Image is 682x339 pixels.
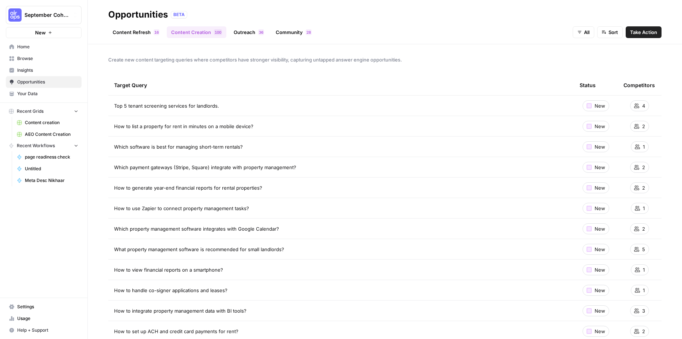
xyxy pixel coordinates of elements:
[6,41,82,53] a: Home
[114,184,262,191] span: How to generate year-end financial reports for rental properties?
[6,140,82,151] button: Recent Workflows
[108,56,662,63] span: Create new content targeting queries where competitors have stronger visibility, capturing untapp...
[309,29,311,35] span: 8
[642,184,645,191] span: 2
[25,131,78,138] span: AEO Content Creation
[114,143,243,150] span: Which software is best for managing short-term rentals?
[623,75,655,95] div: Competitors
[25,154,78,160] span: page readiness check
[108,9,168,21] div: Opportunities
[17,303,78,310] span: Settings
[595,225,605,232] span: New
[229,26,268,38] a: Outreach36
[595,287,605,294] span: New
[595,143,605,150] span: New
[271,26,316,38] a: Community28
[35,29,46,36] span: New
[214,29,222,35] div: 100
[6,106,82,117] button: Recent Grids
[6,76,82,88] a: Opportunities
[642,328,645,335] span: 2
[17,90,78,97] span: Your Data
[306,29,309,35] span: 2
[630,29,657,36] span: Take Action
[114,75,568,95] div: Target Query
[595,205,605,212] span: New
[642,123,645,130] span: 2
[215,29,217,35] span: 1
[114,123,253,130] span: How to list a property for rent in minutes on a mobile device?
[258,29,264,35] div: 36
[217,29,219,35] span: 0
[595,307,605,314] span: New
[17,315,78,322] span: Usage
[643,205,645,212] span: 1
[642,225,645,232] span: 2
[584,29,589,36] span: All
[6,301,82,313] a: Settings
[114,307,246,314] span: How to integrate property management data with BI tools?
[157,29,159,35] span: 6
[114,328,238,335] span: How to set up ACH and credit card payments for rent?
[219,29,221,35] span: 0
[167,26,226,38] a: Content Creation100
[595,184,605,191] span: New
[8,8,22,22] img: September Cohort Logo
[580,75,596,95] div: Status
[25,177,78,184] span: Meta Desc Nikhaar
[14,128,82,140] a: AEO Content Creation
[642,164,645,171] span: 2
[154,29,159,35] div: 16
[17,327,78,334] span: Help + Support
[17,142,55,149] span: Recent Workflows
[114,287,227,294] span: How to handle co-signer applications and leases?
[643,143,645,150] span: 1
[114,164,296,171] span: Which payment gateways (Stripe, Square) integrate with property management?
[642,102,645,109] span: 4
[6,6,82,24] button: Workspace: September Cohort
[595,328,605,335] span: New
[6,313,82,324] a: Usage
[17,67,78,74] span: Insights
[14,151,82,163] a: page readiness check
[6,53,82,64] a: Browse
[17,55,78,62] span: Browse
[306,29,312,35] div: 28
[14,175,82,186] a: Meta Desc Nikhaar
[595,102,605,109] span: New
[573,26,594,38] button: All
[626,26,662,38] button: Take Action
[154,29,157,35] span: 1
[6,88,82,100] a: Your Data
[14,163,82,175] a: Untitled
[25,11,69,19] span: September Cohort
[17,44,78,50] span: Home
[114,266,223,273] span: How to view financial reports on a smartphone?
[17,108,44,115] span: Recent Grids
[6,27,82,38] button: New
[14,117,82,128] a: Content creation
[261,29,263,35] span: 6
[642,246,645,253] span: 5
[25,165,78,172] span: Untitled
[595,266,605,273] span: New
[597,26,623,38] button: Sort
[643,287,645,294] span: 1
[595,123,605,130] span: New
[114,246,284,253] span: What property management software is recommended for small landlords?
[595,246,605,253] span: New
[25,119,78,126] span: Content creation
[17,79,78,85] span: Opportunities
[6,64,82,76] a: Insights
[108,26,164,38] a: Content Refresh16
[6,324,82,336] button: Help + Support
[114,225,279,232] span: Which property management software integrates with Google Calendar?
[114,205,249,212] span: How to use Zapier to connect property management tasks?
[608,29,618,36] span: Sort
[171,11,187,18] div: BETA
[595,164,605,171] span: New
[259,29,261,35] span: 3
[642,307,645,314] span: 3
[114,102,219,109] span: Top 5 tenant screening services for landlords.
[643,266,645,273] span: 1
